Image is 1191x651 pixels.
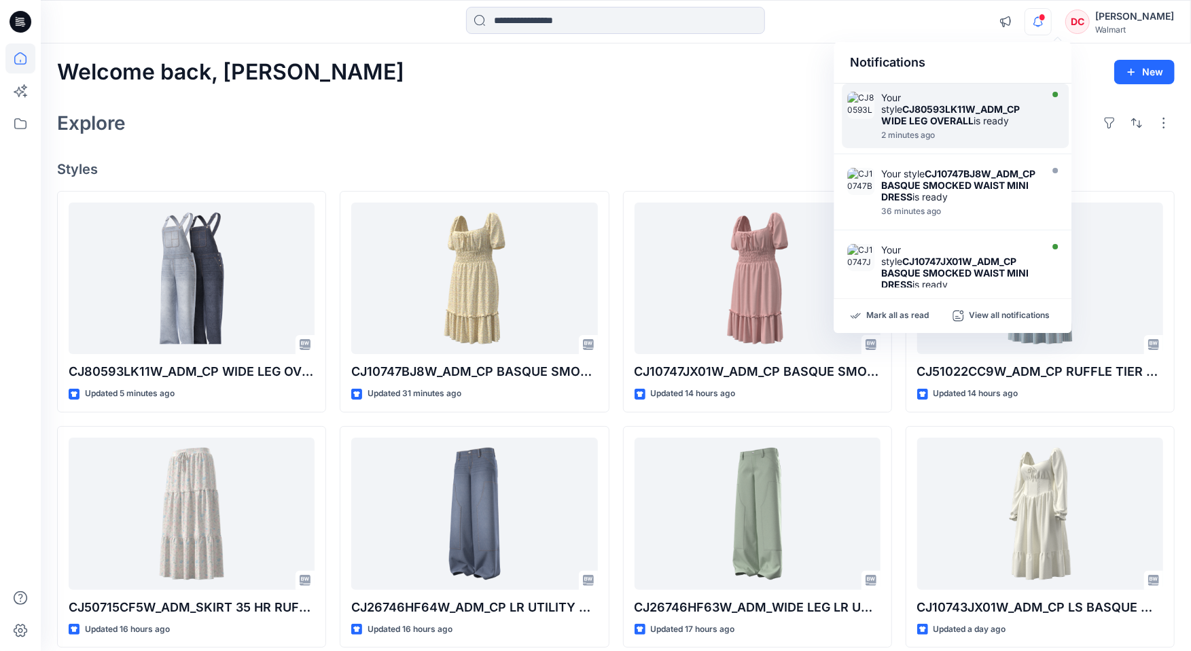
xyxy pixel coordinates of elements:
a: CJ10747BJ8W_ADM_CP BASQUE SMOCKED WAIST MINI DRESS [351,203,597,355]
p: Updated 16 hours ago [85,622,170,637]
h4: Styles [57,161,1175,177]
a: CJ26746HF64W_ADM_CP LR UTILITY CARGO WIDE LEG [351,438,597,590]
div: Walmart [1095,24,1174,35]
p: CJ10743JX01W_ADM_CP LS BASQUE WAIST DRESS [917,598,1163,617]
p: CJ51022CC9W_ADM_CP RUFFLE TIER SKIRT [917,362,1163,381]
p: Updated 14 hours ago [651,387,736,401]
p: Updated 16 hours ago [368,622,452,637]
div: [PERSON_NAME] [1095,8,1174,24]
strong: CJ80593LK11W_ADM_CP WIDE LEG OVERALL [881,103,1020,126]
p: Updated 5 minutes ago [85,387,175,401]
p: CJ10747JX01W_ADM_CP BASQUE SMOCKED WAIST MINI DRESS [635,362,881,381]
div: Your style is ready [881,244,1037,290]
p: Updated 31 minutes ago [368,387,461,401]
strong: CJ10747BJ8W_ADM_CP BASQUE SMOCKED WAIST MINI DRESS [881,168,1035,203]
a: CJ10747JX01W_ADM_CP BASQUE SMOCKED WAIST MINI DRESS [635,203,881,355]
p: CJ50715CF5W_ADM_SKIRT 35 HR RUFFLE TIER [69,598,315,617]
h2: Welcome back, [PERSON_NAME] [57,60,404,85]
div: Notifications [834,42,1071,84]
p: Updated 14 hours ago [934,387,1018,401]
strong: CJ10747JX01W_ADM_CP BASQUE SMOCKED WAIST MINI DRESS [881,256,1029,290]
div: Your style is ready [881,92,1037,126]
p: CJ26746HF63W_ADM_WIDE LEG LR UTILITY CARGO [635,598,881,617]
p: View all notifications [969,310,1050,322]
img: CJ80593LK11W_ADM_CP WIDE LEG OVERALL [847,92,874,119]
a: CJ50715CF5W_ADM_SKIRT 35 HR RUFFLE TIER [69,438,315,590]
p: CJ80593LK11W_ADM_CP WIDE LEG OVERALL [69,362,315,381]
img: CJ10747JX01W_ADM_CP BASQUE SMOCKED WAIST MINI DRESS [847,244,874,271]
a: CJ10743JX01W_ADM_CP LS BASQUE WAIST DRESS [917,438,1163,590]
div: Your style is ready [881,168,1037,203]
div: DC [1065,10,1090,34]
p: Updated a day ago [934,622,1006,637]
div: Wednesday, August 27, 2025 08:50 [881,207,1037,216]
p: Mark all as read [866,310,929,322]
a: CJ80593LK11W_ADM_CP WIDE LEG OVERALL [69,203,315,355]
div: Wednesday, August 27, 2025 09:24 [881,130,1037,140]
p: CJ10747BJ8W_ADM_CP BASQUE SMOCKED WAIST MINI DRESS [351,362,597,381]
button: New [1114,60,1175,84]
img: CJ10747BJ8W_ADM_CP BASQUE SMOCKED WAIST MINI DRESS [847,168,874,195]
h2: Explore [57,112,126,134]
p: CJ26746HF64W_ADM_CP LR UTILITY CARGO WIDE LEG [351,598,597,617]
p: Updated 17 hours ago [651,622,735,637]
a: CJ26746HF63W_ADM_WIDE LEG LR UTILITY CARGO [635,438,881,590]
